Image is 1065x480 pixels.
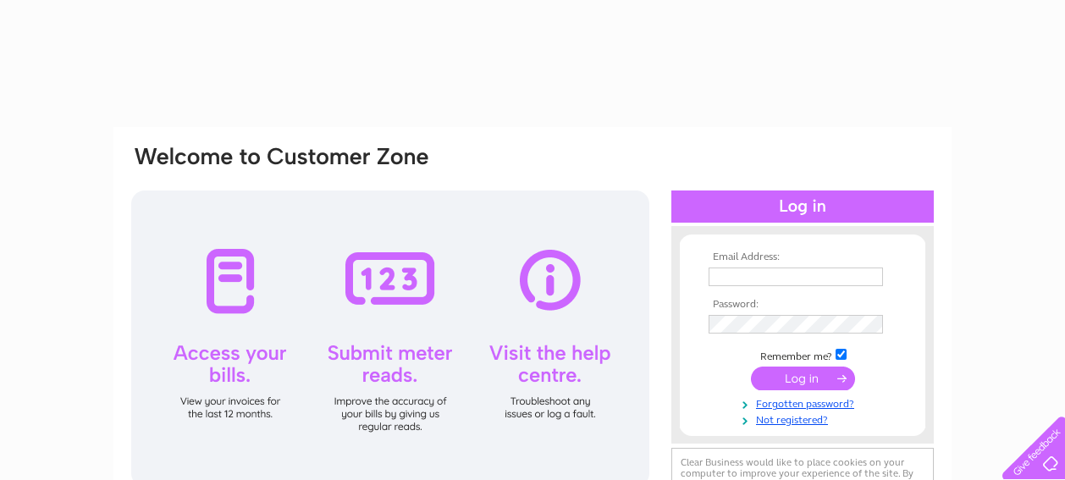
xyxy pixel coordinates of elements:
td: Remember me? [704,346,901,363]
th: Password: [704,299,901,311]
input: Submit [751,367,855,390]
a: Forgotten password? [709,394,901,411]
th: Email Address: [704,251,901,263]
a: Not registered? [709,411,901,427]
